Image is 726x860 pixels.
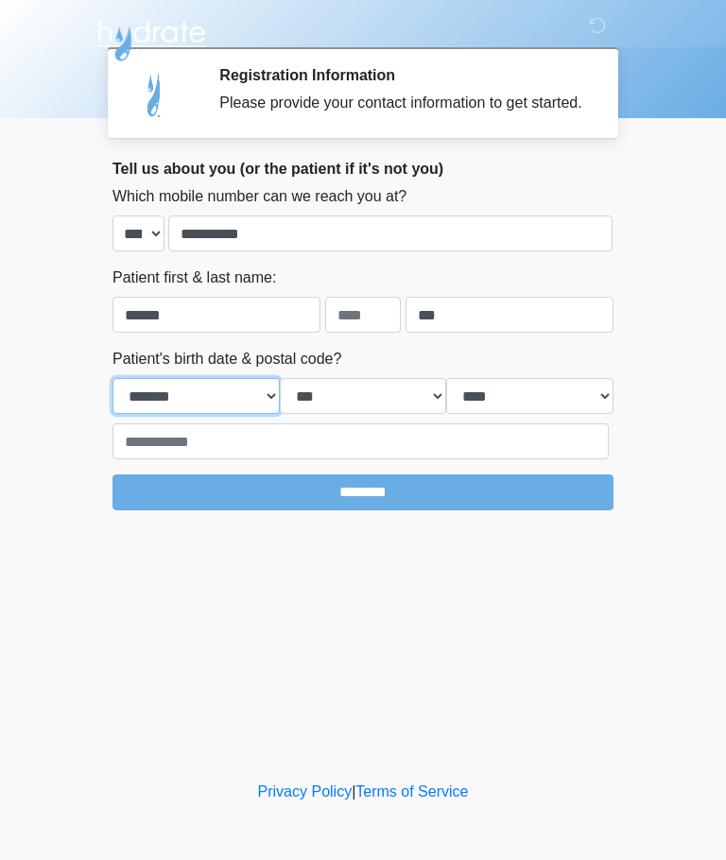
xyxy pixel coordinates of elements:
[219,92,585,114] div: Please provide your contact information to get started.
[352,783,355,800] a: |
[127,66,183,123] img: Agent Avatar
[112,348,341,370] label: Patient's birth date & postal code?
[112,160,614,178] h2: Tell us about you (or the patient if it's not you)
[112,267,276,289] label: Patient first & last name:
[258,783,353,800] a: Privacy Policy
[112,185,406,208] label: Which mobile number can we reach you at?
[94,14,209,62] img: Hydrate IV Bar - Arcadia Logo
[355,783,468,800] a: Terms of Service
